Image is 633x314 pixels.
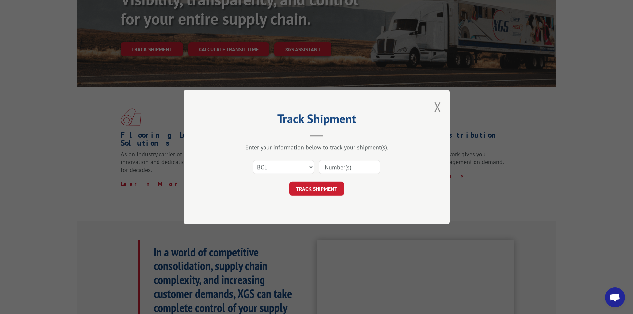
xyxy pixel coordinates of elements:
[434,98,441,116] button: Close modal
[605,287,625,307] div: Open chat
[289,182,344,196] button: TRACK SHIPMENT
[217,114,416,127] h2: Track Shipment
[217,143,416,151] div: Enter your information below to track your shipment(s).
[319,160,380,174] input: Number(s)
